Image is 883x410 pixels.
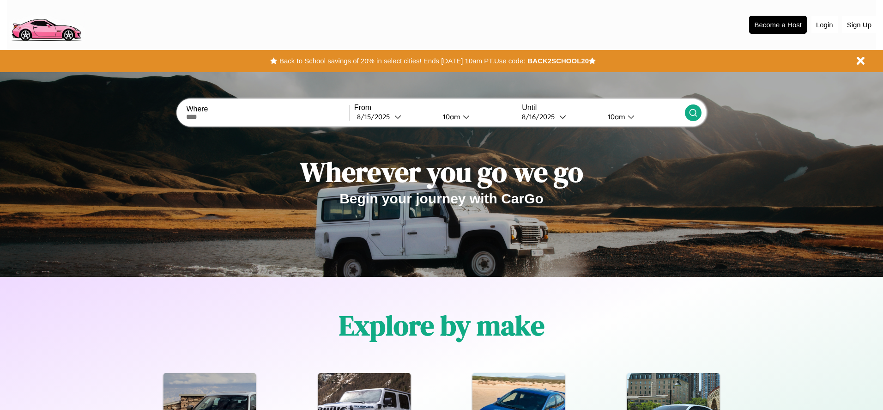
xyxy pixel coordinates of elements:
button: Back to School savings of 20% in select cities! Ends [DATE] 10am PT.Use code: [277,55,527,67]
img: logo [7,5,85,43]
div: 10am [438,112,463,121]
div: 8 / 16 / 2025 [522,112,559,121]
button: 10am [435,112,517,122]
button: 8/15/2025 [354,112,435,122]
div: 10am [603,112,628,121]
button: Sign Up [842,16,876,33]
label: From [354,104,517,112]
h1: Explore by make [339,306,544,344]
label: Where [186,105,349,113]
label: Until [522,104,684,112]
button: Become a Host [749,16,807,34]
b: BACK2SCHOOL20 [527,57,589,65]
button: Login [811,16,838,33]
button: 10am [600,112,684,122]
div: 8 / 15 / 2025 [357,112,394,121]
